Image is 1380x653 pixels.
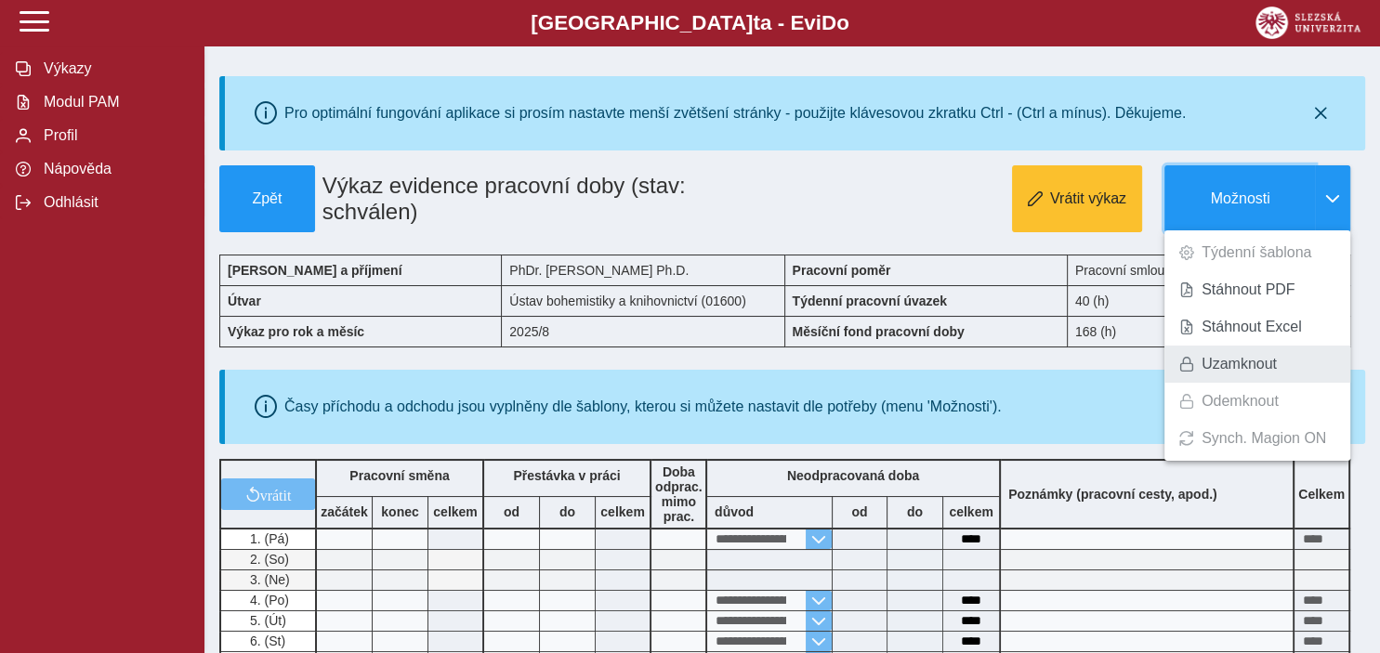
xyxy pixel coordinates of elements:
[246,593,289,607] span: 4. (Po)
[246,552,289,567] span: 2. (So)
[836,11,849,34] span: o
[787,468,919,483] b: Neodpracovaná doba
[1202,357,1277,372] span: Uzamknout
[833,504,887,519] b: od
[1164,165,1315,232] button: Možnosti
[373,504,427,519] b: konec
[219,165,315,232] button: Zpět
[1001,487,1225,502] b: Poznámky (pracovní cesty, apod.)
[513,468,620,483] b: Přestávka v práci
[1202,282,1295,297] span: Stáhnout PDF
[793,324,965,339] b: Měsíční fond pracovní doby
[1050,190,1126,207] span: Vrátit výkaz
[502,316,784,347] div: 2025/8
[1068,255,1350,285] div: Pracovní smlouva
[428,504,482,519] b: celkem
[246,572,290,587] span: 3. (Ne)
[753,11,759,34] span: t
[1180,190,1300,207] span: Možnosti
[887,504,942,519] b: do
[38,127,189,144] span: Profil
[317,504,372,519] b: začátek
[260,487,292,502] span: vrátit
[56,11,1324,35] b: [GEOGRAPHIC_DATA] a - Evi
[943,504,999,519] b: celkem
[228,190,307,207] span: Zpět
[502,255,784,285] div: PhDr. [PERSON_NAME] Ph.D.
[484,504,539,519] b: od
[1068,285,1350,316] div: 40 (h)
[246,633,285,648] span: 6. (St)
[1298,487,1345,502] b: Celkem
[228,324,364,339] b: Výkaz pro rok a měsíc
[1255,7,1360,39] img: logo_web_su.png
[221,478,315,510] button: vrátit
[38,60,189,77] span: Výkazy
[38,94,189,111] span: Modul PAM
[793,263,891,278] b: Pracovní poměr
[502,285,784,316] div: Ústav bohemistiky a knihovnictví (01600)
[596,504,650,519] b: celkem
[655,464,703,524] b: Doba odprac. mimo prac.
[793,294,948,308] b: Týdenní pracovní úvazek
[315,165,697,232] h1: Výkaz evidence pracovní doby (stav: schválen)
[38,161,189,177] span: Nápověda
[38,194,189,211] span: Odhlásit
[284,398,1002,415] div: Časy příchodu a odchodu jsou vyplněny dle šablony, kterou si můžete nastavit dle potřeby (menu 'M...
[540,504,595,519] b: do
[1012,165,1142,232] button: Vrátit výkaz
[246,531,289,546] span: 1. (Pá)
[349,468,449,483] b: Pracovní směna
[246,613,286,628] span: 5. (Út)
[821,11,836,34] span: D
[284,105,1186,122] div: Pro optimální fungování aplikace si prosím nastavte menší zvětšení stránky - použijte klávesovou ...
[1068,316,1350,347] div: 168 (h)
[715,504,754,519] b: důvod
[1202,320,1302,334] span: Stáhnout Excel
[228,263,401,278] b: [PERSON_NAME] a příjmení
[228,294,261,308] b: Útvar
